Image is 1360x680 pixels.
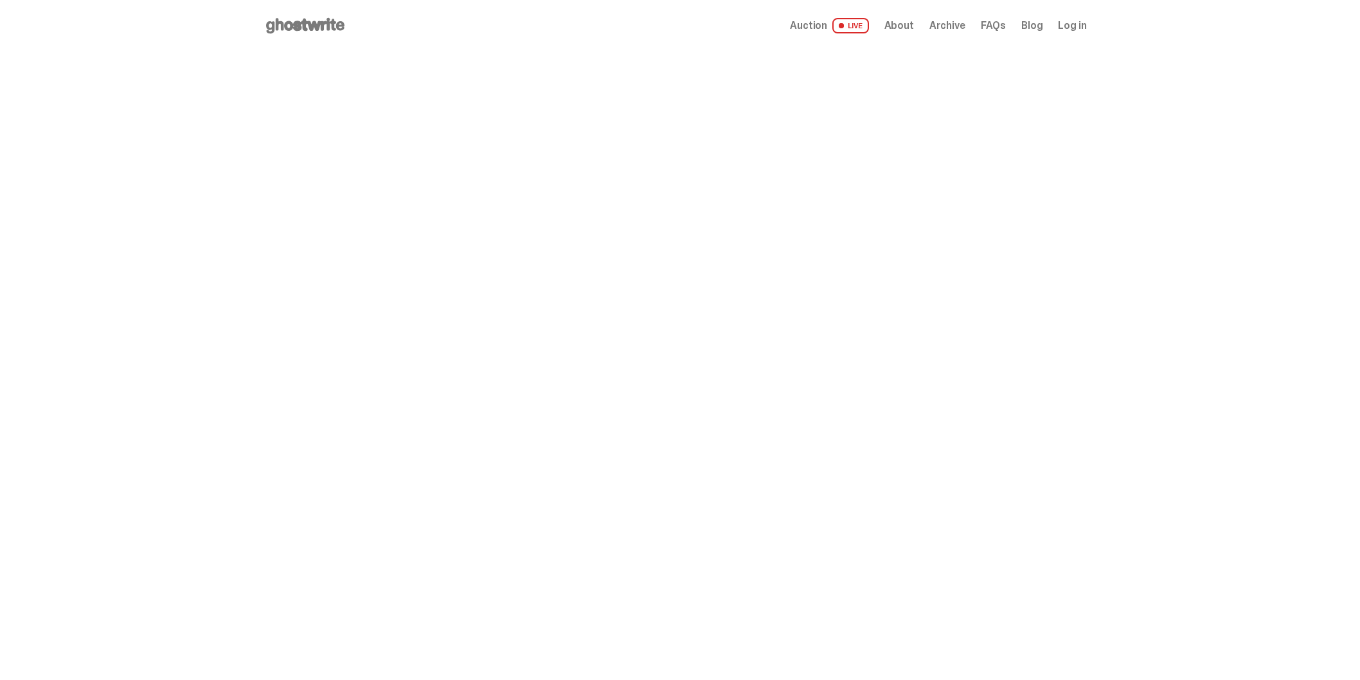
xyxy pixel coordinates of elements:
span: LIVE [832,18,869,33]
a: Blog [1021,21,1042,31]
a: Log in [1058,21,1086,31]
a: Auction LIVE [790,18,868,33]
a: About [884,21,914,31]
span: Auction [790,21,827,31]
a: Archive [929,21,965,31]
a: FAQs [981,21,1006,31]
